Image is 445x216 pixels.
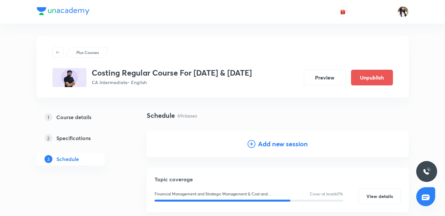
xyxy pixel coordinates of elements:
[338,7,348,17] button: avatar
[382,131,409,157] img: Add
[340,9,346,15] img: avatar
[37,7,89,17] a: Company Logo
[155,191,291,197] p: Financial Management and Strategic Management & Cost and Management Accounting
[351,70,393,85] button: Unpublish
[37,132,126,145] a: 2Specifications
[398,6,409,17] img: Bismita Dutta
[56,155,79,163] h5: Schedule
[37,7,89,15] img: Company Logo
[359,189,401,204] button: View details
[76,49,99,55] p: Plus Courses
[310,191,343,197] p: Cover at least 60 %
[37,111,126,124] a: 1Course details
[177,112,197,119] p: 69 classes
[423,168,431,175] img: ttu
[258,139,308,149] h4: Add new session
[92,79,252,86] p: CA Intermediate • English
[45,113,52,121] p: 1
[56,134,91,142] h5: Specifications
[56,113,91,121] h5: Course details
[304,70,346,85] button: Preview
[147,111,175,120] h4: Schedule
[52,68,86,87] img: E8BA5A82-F2A6-4AD8-BD39-276FE67F24BB_plus.png
[45,155,52,163] p: 3
[45,134,52,142] p: 2
[92,68,252,78] h3: Costing Regular Course For [DATE] & [DATE]
[155,175,401,183] h5: Topic coverage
